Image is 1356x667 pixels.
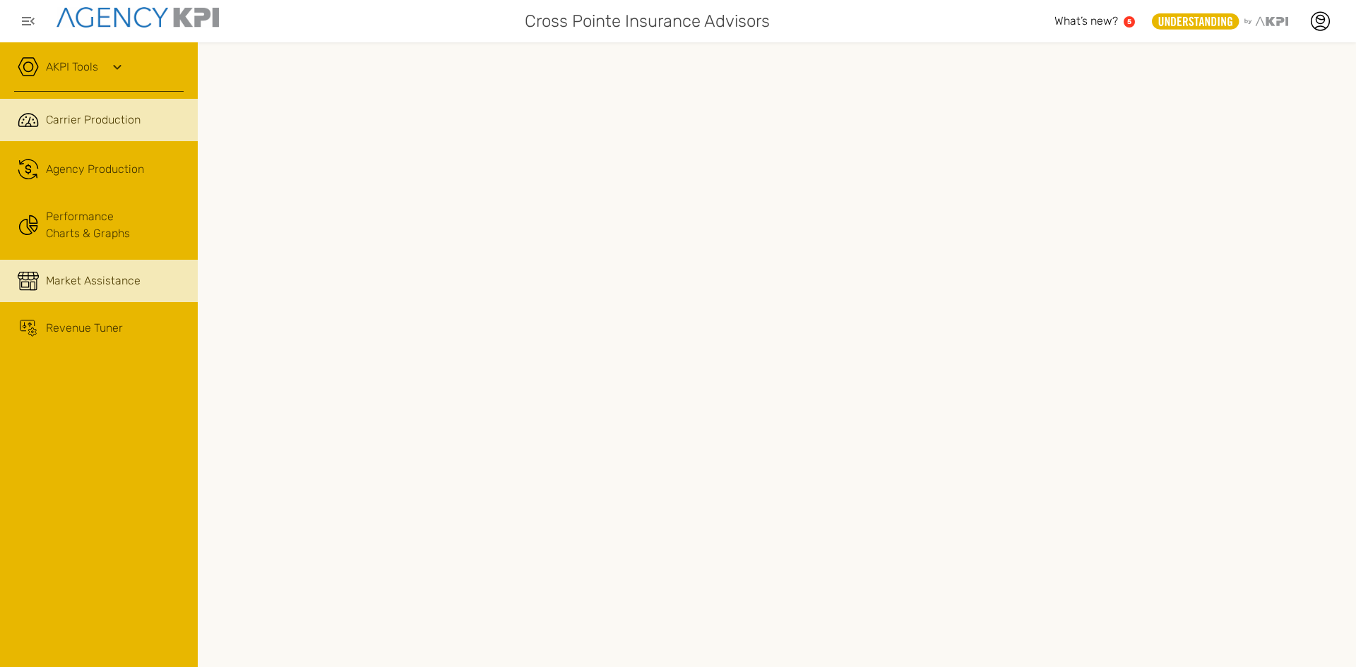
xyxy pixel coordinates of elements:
[1124,16,1135,28] a: 5
[1054,14,1118,28] span: What’s new?
[46,320,123,337] span: Revenue Tuner
[525,8,770,34] span: Cross Pointe Insurance Advisors
[46,272,141,289] span: Market Assistance
[46,59,98,76] a: AKPI Tools
[56,7,219,28] img: agencykpi-logo-550x69-2d9e3fa8.png
[1127,18,1131,25] text: 5
[46,112,141,128] span: Carrier Production
[46,161,144,178] span: Agency Production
